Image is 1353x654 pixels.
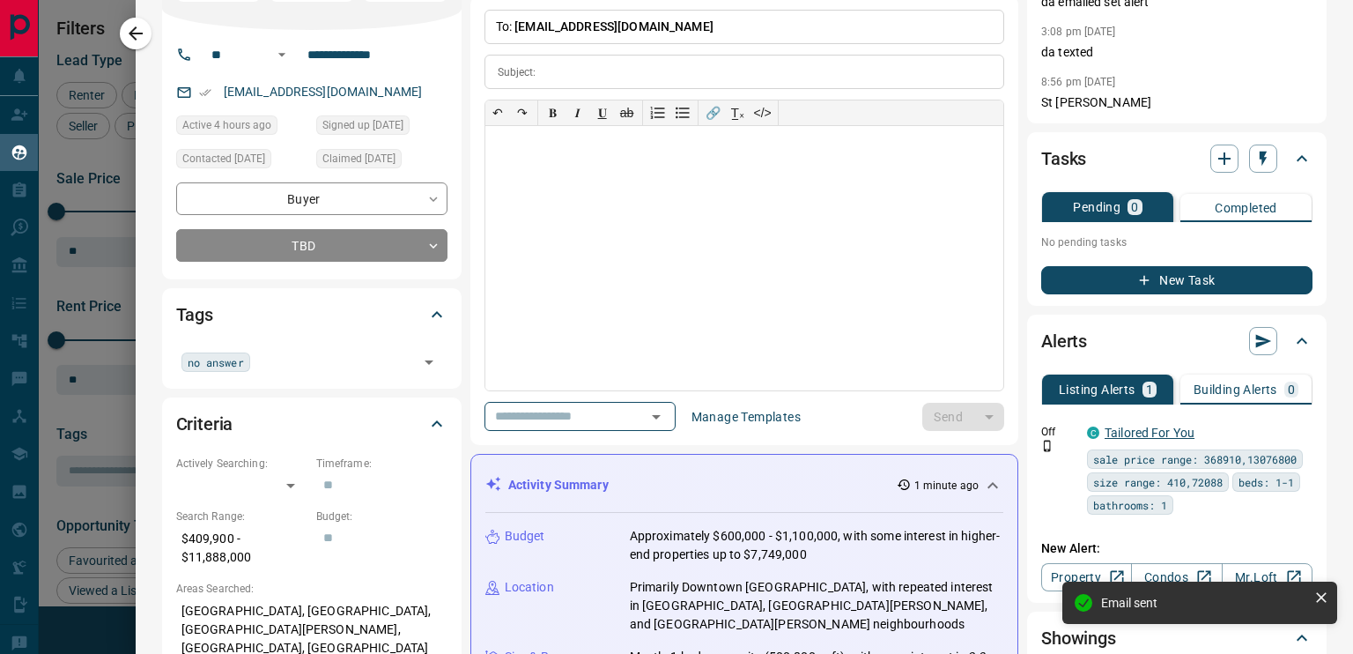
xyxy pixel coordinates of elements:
svg: Email Verified [199,86,211,99]
p: To: [484,10,1004,44]
div: Tasks [1041,137,1312,180]
button: Bullet list [670,100,695,125]
p: Building Alerts [1194,383,1277,396]
div: Mon Oct 13 2025 [316,149,447,174]
div: Email sent [1101,596,1307,610]
button: T̲ₓ [726,100,750,125]
div: Alerts [1041,320,1312,362]
span: Contacted [DATE] [182,150,265,167]
p: Subject: [498,64,536,80]
p: 1 minute ago [914,478,979,494]
a: [EMAIL_ADDRESS][DOMAIN_NAME] [224,85,423,99]
p: 3:08 pm [DATE] [1041,26,1116,38]
a: Mr.Loft [1222,563,1312,591]
div: condos.ca [1087,427,1099,439]
p: Location [505,578,554,597]
p: No pending tasks [1041,229,1312,256]
p: Budget [505,527,545,546]
h2: Showings [1041,624,1116,652]
p: Activity Summary [508,476,609,494]
p: Primarily Downtown [GEOGRAPHIC_DATA], with repeated interest in [GEOGRAPHIC_DATA], [GEOGRAPHIC_DA... [630,578,1003,634]
div: Mon Oct 13 2025 [316,115,447,140]
p: Approximately $600,000 - $1,100,000, with some interest in higher-end properties up to $7,749,000 [630,527,1003,564]
p: New Alert: [1041,539,1312,558]
span: no answer [188,353,244,371]
button: Open [644,405,669,429]
button: Open [271,44,292,65]
p: Listing Alerts [1059,383,1135,396]
button: 🔗 [701,100,726,125]
p: Search Range: [176,509,307,524]
p: St [PERSON_NAME] [1041,93,1312,112]
span: size range: 410,72088 [1093,473,1223,491]
button: Open [417,350,441,375]
button: ↶ [485,100,510,125]
div: Activity Summary1 minute ago [485,469,1003,502]
button: Manage Templates [681,403,811,431]
span: bathrooms: 1 [1093,496,1167,514]
p: $409,900 - $11,888,000 [176,524,307,572]
p: da texted [1041,43,1312,62]
p: 0 [1288,383,1295,396]
a: Condos [1131,563,1222,591]
span: [EMAIL_ADDRESS][DOMAIN_NAME] [514,19,713,33]
button: New Task [1041,266,1312,294]
p: Actively Searching: [176,456,307,472]
div: split button [922,403,1004,431]
p: Areas Searched: [176,581,447,597]
s: ab [620,106,634,120]
p: Completed [1215,202,1277,214]
span: Active 4 hours ago [182,116,271,134]
button: Numbered list [646,100,670,125]
div: Tags [176,294,447,336]
div: Buyer [176,182,447,215]
p: Timeframe: [316,456,447,472]
p: 1 [1146,383,1153,396]
h2: Alerts [1041,327,1087,355]
h2: Tags [176,301,213,329]
span: Claimed [DATE] [322,150,396,167]
p: Pending [1073,201,1120,213]
span: 𝐔 [598,106,607,120]
a: Tailored For You [1105,426,1194,440]
p: Budget: [316,509,447,524]
a: Property [1041,563,1132,591]
span: sale price range: 368910,13076800 [1093,450,1297,468]
h2: Criteria [176,410,233,438]
div: Tue Oct 14 2025 [176,149,307,174]
button: 𝐔 [590,100,615,125]
button: 𝐁 [541,100,566,125]
h2: Tasks [1041,145,1086,173]
div: TBD [176,229,447,262]
button: 𝑰 [566,100,590,125]
p: 8:56 pm [DATE] [1041,76,1116,88]
span: beds: 1-1 [1238,473,1294,491]
p: Off [1041,424,1076,440]
div: Wed Oct 15 2025 [176,115,307,140]
button: ↷ [510,100,535,125]
p: 0 [1131,201,1138,213]
div: Criteria [176,403,447,445]
button: ab [615,100,640,125]
span: Signed up [DATE] [322,116,403,134]
svg: Push Notification Only [1041,440,1054,452]
button: </> [750,100,775,125]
